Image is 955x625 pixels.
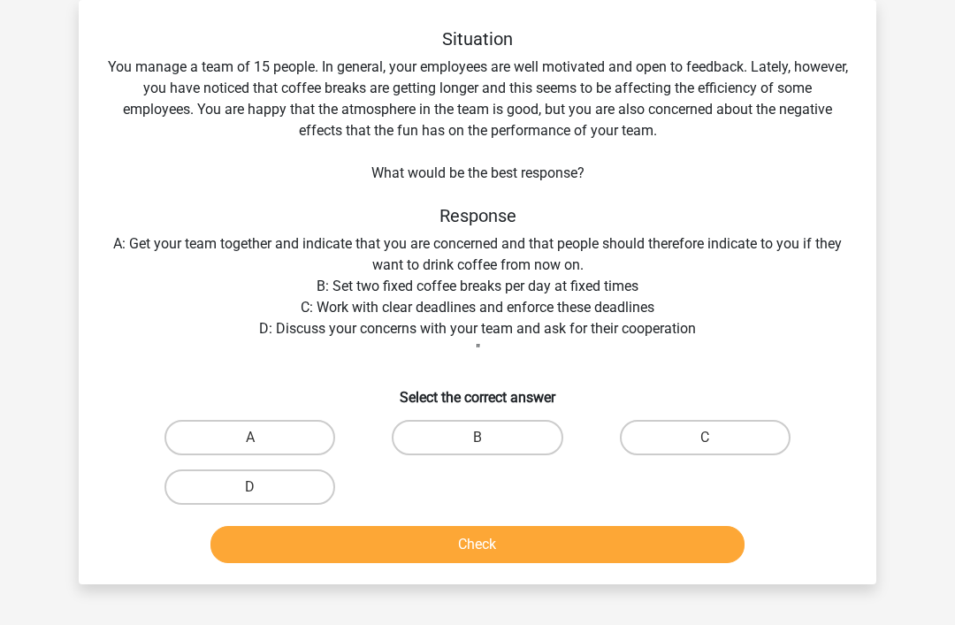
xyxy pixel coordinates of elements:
[392,420,562,455] label: B
[107,375,848,406] h6: Select the correct answer
[164,469,335,505] label: D
[164,420,335,455] label: A
[620,420,791,455] label: C
[107,205,848,226] h5: Response
[210,526,745,563] button: Check
[107,28,848,50] h5: Situation
[86,28,869,570] div: You manage a team of 15 people. In general, your employees are well motivated and open to feedbac...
